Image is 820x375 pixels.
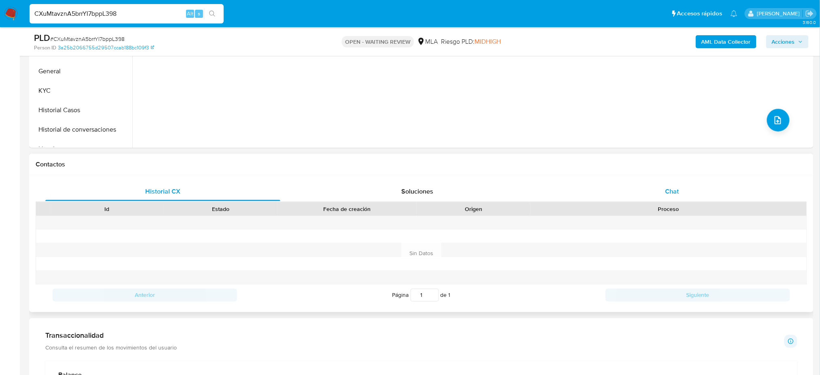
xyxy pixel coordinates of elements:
[665,187,679,196] span: Chat
[767,109,790,132] button: upload-file
[772,35,795,48] span: Acciones
[31,120,132,139] button: Historial de conversaciones
[50,35,125,43] span: # CXuMtavznA5brrYI7bppL398
[766,35,809,48] button: Acciones
[31,139,132,159] button: Lista Interna
[198,10,200,17] span: s
[34,31,50,44] b: PLD
[204,8,220,19] button: search-icon
[283,205,411,213] div: Fecha de creación
[677,9,723,18] span: Accesos rápidos
[342,36,414,47] p: OPEN - WAITING REVIEW
[803,19,816,26] span: 3.160.0
[606,289,790,302] button: Siguiente
[30,9,224,19] input: Buscar usuario o caso...
[31,81,132,100] button: KYC
[31,62,132,81] button: General
[31,100,132,120] button: Historial Casos
[53,289,237,302] button: Anterior
[401,187,433,196] span: Soluciones
[757,10,803,17] p: abril.medzovich@mercadolibre.com
[731,10,737,17] a: Notificaciones
[422,205,525,213] div: Origen
[56,205,158,213] div: Id
[170,205,272,213] div: Estado
[805,9,814,18] a: Salir
[36,160,807,168] h1: Contactos
[145,187,180,196] span: Historial CX
[536,205,801,213] div: Proceso
[58,44,154,51] a: 3a25b2066755d29507ccab188bc109f3
[696,35,756,48] button: AML Data Collector
[441,37,501,46] span: Riesgo PLD:
[475,37,501,46] span: MIDHIGH
[392,289,451,302] span: Página de
[34,44,56,51] b: Person ID
[417,37,438,46] div: MLA
[187,10,193,17] span: Alt
[449,291,451,299] span: 1
[701,35,751,48] b: AML Data Collector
